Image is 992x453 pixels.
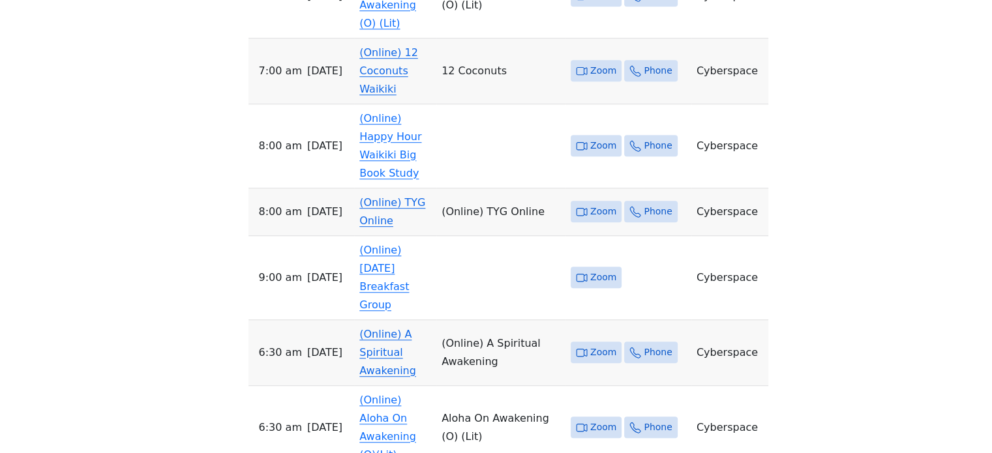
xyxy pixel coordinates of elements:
[307,62,342,80] span: [DATE]
[359,46,418,95] a: (Online) 12 Coconuts Waikiki
[691,38,768,104] td: Cyberspace
[259,269,302,287] span: 9:00 AM
[590,419,616,435] span: Zoom
[359,328,416,377] a: (Online) A Spiritual Awakening
[436,188,565,236] td: (Online) TYG Online
[307,269,342,287] span: [DATE]
[359,244,409,311] a: (Online) [DATE] Breakfast Group
[359,196,425,227] a: (Online) TYG Online
[436,320,565,386] td: (Online) A Spiritual Awakening
[259,203,302,221] span: 8:00 AM
[307,343,342,362] span: [DATE]
[259,343,302,362] span: 6:30 AM
[691,188,768,236] td: Cyberspace
[259,418,302,437] span: 6:30 AM
[307,418,342,437] span: [DATE]
[644,138,672,154] span: Phone
[307,137,342,155] span: [DATE]
[644,203,672,220] span: Phone
[644,344,672,360] span: Phone
[590,63,616,79] span: Zoom
[691,320,768,386] td: Cyberspace
[259,137,302,155] span: 8:00 AM
[644,63,672,79] span: Phone
[590,344,616,360] span: Zoom
[436,38,565,104] td: 12 Coconuts
[691,236,768,320] td: Cyberspace
[691,104,768,188] td: Cyberspace
[590,138,616,154] span: Zoom
[259,62,302,80] span: 7:00 AM
[590,203,616,220] span: Zoom
[307,203,342,221] span: [DATE]
[590,269,616,285] span: Zoom
[644,419,672,435] span: Phone
[359,112,421,179] a: (Online) Happy Hour Waikiki Big Book Study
